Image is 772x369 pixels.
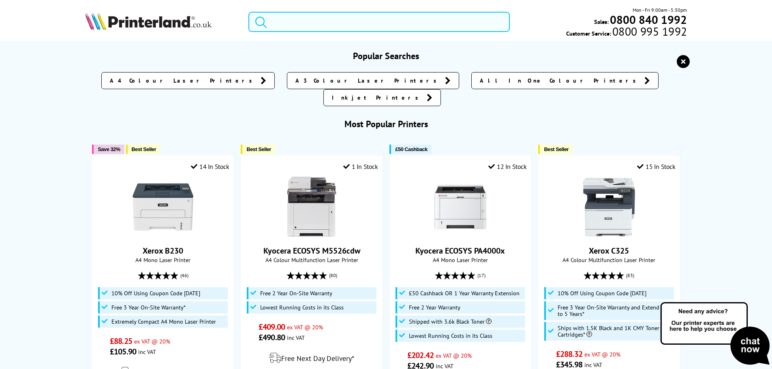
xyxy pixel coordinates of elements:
b: 0800 840 1992 [610,12,687,27]
span: 10% Off Using Coupon Code [DATE] [111,290,200,296]
span: Ships with 1.5K Black and 1K CMY Toner Cartridges* [558,325,672,338]
img: Kyocera ECOSYS M5526cdw [281,177,342,237]
a: 0800 840 1992 [609,16,687,23]
span: Best Seller [132,146,156,152]
div: 12 In Stock [488,162,526,171]
img: Xerox C325 [579,177,639,237]
span: Extremely Compact A4 Mono Laser Printer [111,318,216,325]
h3: Popular Searches [85,50,687,62]
button: Best Seller [538,145,573,154]
span: £202.42 [407,350,434,360]
span: A4 Colour Multifunction Laser Printer [543,256,675,264]
a: Xerox C325 [579,231,639,239]
span: £88.25 [110,336,132,346]
span: Save 32% [98,146,120,152]
span: All In One Colour Printers [480,77,640,85]
span: Sales: [594,18,609,26]
button: Best Seller [126,145,160,154]
div: 1 In Stock [343,162,378,171]
span: (80) [329,268,337,283]
span: £105.90 [110,346,136,357]
span: ex VAT @ 20% [134,337,170,345]
span: (46) [180,268,188,283]
span: (17) [477,268,485,283]
span: £288.32 [556,349,582,359]
span: Shipped with 3.6k Black Toner [409,318,492,325]
span: £490.80 [259,332,285,343]
button: Best Seller [241,145,275,154]
input: Search product or brand [248,12,510,32]
a: All In One Colour Printers [471,72,659,89]
button: Save 32% [92,145,124,154]
span: Lowest Running Costs in its Class [260,304,344,311]
span: Mon - Fri 9:00am - 5:30pm [633,6,687,14]
span: A4 Mono Laser Printer [96,256,229,264]
span: £50 Cashback [395,146,427,152]
span: ex VAT @ 20% [287,323,323,331]
span: inc VAT [287,334,305,341]
div: 14 In Stock [191,162,229,171]
button: £50 Cashback [389,145,431,154]
span: Best Seller [246,146,271,152]
span: Inkjet Printers [332,94,423,102]
span: £50 Cashback OR 1 Year Warranty Extension [409,290,520,296]
img: Xerox B230 [133,177,193,237]
a: Inkjet Printers [323,89,441,106]
a: Kyocera ECOSYS M5526cdw [263,245,360,256]
span: (83) [626,268,634,283]
span: 0800 995 1992 [611,28,687,35]
a: Printerland Logo [85,12,239,32]
div: 15 In Stock [637,162,675,171]
a: Kyocera ECOSYS PA4000x [415,245,505,256]
img: Kyocera ECOSYS PA4000x [430,177,491,237]
span: A3 Colour Laser Printers [295,77,441,85]
span: A4 Mono Laser Printer [394,256,526,264]
a: Xerox B230 [133,231,193,239]
span: ex VAT @ 20% [436,352,472,359]
span: ex VAT @ 20% [584,350,620,358]
h3: Most Popular Printers [85,118,687,130]
span: Free 2 Year Warranty [409,304,460,311]
span: Best Seller [544,146,569,152]
span: A4 Colour Laser Printers [110,77,257,85]
a: Xerox B230 [143,245,183,256]
img: Printerland Logo [85,12,212,30]
span: Free 2 Year On-Site Warranty [260,290,332,296]
span: A4 Colour Multifunction Laser Printer [245,256,378,264]
span: Customer Service: [566,28,687,37]
a: A4 Colour Laser Printers [101,72,275,89]
span: Lowest Running Costs in its Class [409,333,492,339]
span: Free 3 Year On-Site Warranty* [111,304,186,311]
img: Open Live Chat window [659,301,772,367]
a: Xerox C325 [589,245,629,256]
span: inc VAT [584,361,602,369]
span: 10% Off Using Coupon Code [DATE] [558,290,646,296]
a: A3 Colour Laser Printers [287,72,459,89]
span: £409.00 [259,322,285,332]
a: Kyocera ECOSYS M5526cdw [281,231,342,239]
a: Kyocera ECOSYS PA4000x [430,231,491,239]
span: Free 3 Year On-Site Warranty and Extend up to 5 Years* [558,304,672,317]
span: inc VAT [138,348,156,356]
